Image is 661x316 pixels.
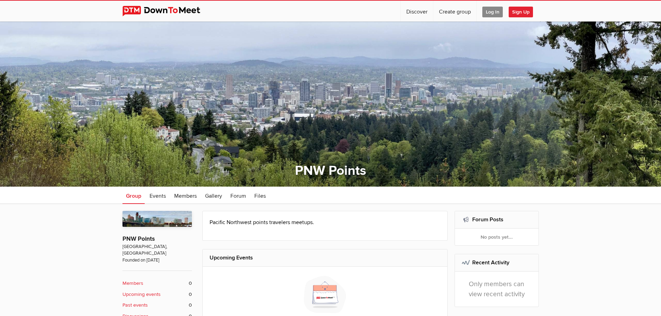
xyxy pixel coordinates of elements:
span: 0 [189,280,192,287]
a: Events [146,187,169,204]
span: [GEOGRAPHIC_DATA], [GEOGRAPHIC_DATA] [122,244,192,257]
span: 0 [189,301,192,309]
span: Files [254,193,266,199]
a: Members 0 [122,280,192,287]
span: Group [126,193,141,199]
a: Members [171,187,200,204]
b: Upcoming events [122,291,161,298]
h2: Upcoming Events [210,249,441,266]
b: Past events [122,301,148,309]
span: Sign Up [509,7,533,17]
h2: Recent Activity [462,254,532,271]
a: Forum Posts [472,216,503,223]
span: Forum [230,193,246,199]
a: Files [251,187,269,204]
a: Upcoming events 0 [122,291,192,298]
span: 0 [189,291,192,298]
a: Gallery [202,187,226,204]
a: Create group [433,1,476,22]
div: Only members can view recent activity [455,272,539,307]
p: Pacific Northwest points travelers meetups. [210,218,441,227]
span: Members [174,193,197,199]
span: Gallery [205,193,222,199]
a: Log In [477,1,508,22]
div: No posts yet... [455,229,539,245]
a: Sign Up [509,1,539,22]
img: PNW Points [122,211,192,227]
b: Members [122,280,143,287]
img: DownToMeet [122,6,211,16]
span: Founded on [DATE] [122,257,192,264]
a: Past events 0 [122,301,192,309]
a: Forum [227,187,249,204]
a: Group [122,187,145,204]
a: Discover [401,1,433,22]
span: Events [150,193,166,199]
span: Log In [482,7,503,17]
